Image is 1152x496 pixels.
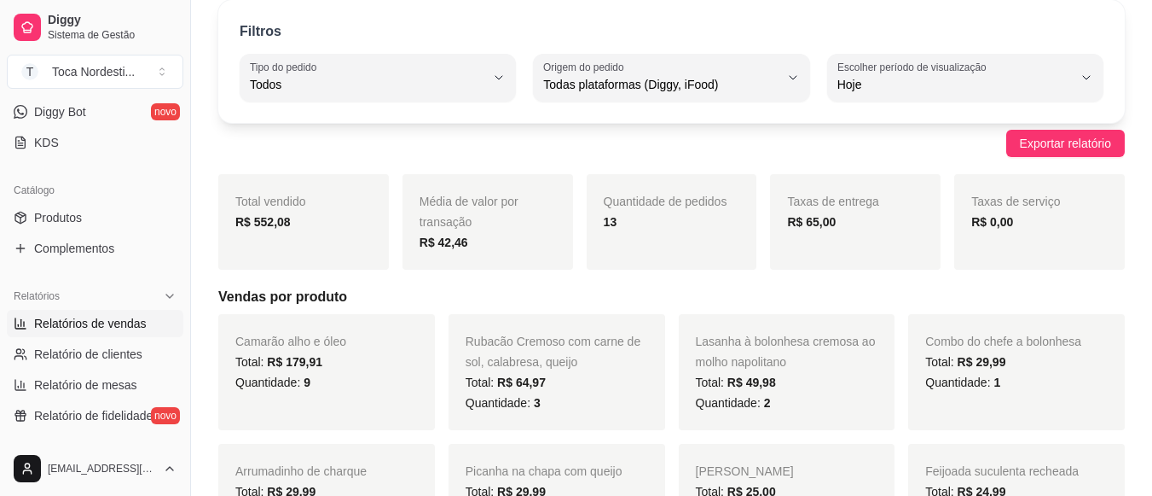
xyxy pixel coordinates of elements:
[925,335,1081,348] span: Combo do chefe a bolonhesa
[218,287,1125,307] h5: Vendas por produto
[235,376,310,389] span: Quantidade:
[604,215,617,229] strong: 13
[7,341,183,368] a: Relatório de clientes
[34,376,137,394] span: Relatório de mesas
[7,98,183,125] a: Diggy Botnovo
[48,13,177,28] span: Diggy
[925,464,1079,478] span: Feijoada suculenta recheada
[1006,130,1125,157] button: Exportar relatório
[34,134,59,151] span: KDS
[7,371,183,399] a: Relatório de mesas
[993,376,1000,389] span: 1
[543,60,629,74] label: Origem do pedido
[267,355,322,369] span: R$ 179,91
[827,54,1103,102] button: Escolher período de visualizaçãoHoje
[727,376,776,389] span: R$ 49,98
[21,63,38,80] span: T
[235,335,346,348] span: Camarão alho e óleo
[925,376,1000,389] span: Quantidade:
[925,355,1005,369] span: Total:
[240,54,516,102] button: Tipo do pedidoTodos
[34,315,147,332] span: Relatórios de vendas
[497,376,546,389] span: R$ 64,97
[304,376,310,389] span: 9
[48,462,156,476] span: [EMAIL_ADDRESS][DOMAIN_NAME]
[7,448,183,489] button: [EMAIL_ADDRESS][DOMAIN_NAME]
[250,60,322,74] label: Tipo do pedido
[235,355,322,369] span: Total:
[52,63,135,80] div: Toca Nordesti ...
[466,335,640,369] span: Rubacão Cremoso com carne de sol, calabresa, queijo
[696,335,876,369] span: Lasanha à bolonhesa cremosa ao molho napolitano
[34,346,142,363] span: Relatório de clientes
[7,55,183,89] button: Select a team
[34,103,86,120] span: Diggy Bot
[696,376,776,389] span: Total:
[696,396,771,410] span: Quantidade:
[787,215,836,229] strong: R$ 65,00
[48,28,177,42] span: Sistema de Gestão
[7,310,183,337] a: Relatórios de vendas
[764,396,771,410] span: 2
[696,464,794,478] span: [PERSON_NAME]
[235,464,367,478] span: Arrumadinho de charque
[34,407,153,424] span: Relatório de fidelidade
[7,129,183,156] a: KDS
[34,240,114,257] span: Complementos
[958,355,1006,369] span: R$ 29,99
[7,204,183,231] a: Produtos
[837,76,1073,93] span: Hoje
[235,215,291,229] strong: R$ 552,08
[7,235,183,262] a: Complementos
[250,76,485,93] span: Todos
[971,195,1060,208] span: Taxas de serviço
[235,195,306,208] span: Total vendido
[14,289,60,303] span: Relatórios
[971,215,1013,229] strong: R$ 0,00
[420,195,518,229] span: Média de valor por transação
[466,464,622,478] span: Picanha na chapa com queijo
[534,396,541,410] span: 3
[1020,134,1111,153] span: Exportar relatório
[837,60,992,74] label: Escolher período de visualização
[466,396,541,410] span: Quantidade:
[533,54,809,102] button: Origem do pedidoTodas plataformas (Diggy, iFood)
[34,209,82,226] span: Produtos
[543,76,779,93] span: Todas plataformas (Diggy, iFood)
[7,7,183,48] a: DiggySistema de Gestão
[466,376,546,389] span: Total:
[7,402,183,429] a: Relatório de fidelidadenovo
[7,177,183,204] div: Catálogo
[787,195,878,208] span: Taxas de entrega
[420,236,468,249] strong: R$ 42,46
[604,195,727,208] span: Quantidade de pedidos
[240,21,281,42] p: Filtros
